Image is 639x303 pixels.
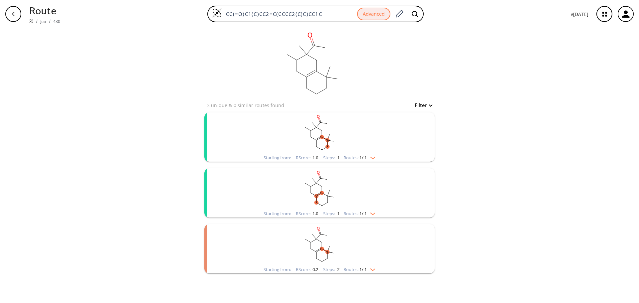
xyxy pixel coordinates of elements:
[296,212,318,216] div: RScore :
[367,210,375,215] img: Down
[359,212,367,216] span: 1 / 1
[246,28,379,101] svg: CC(=O)C1(C)CC2=C(CCCC2(C)C)CC1C
[233,224,406,266] svg: CC(=O)C1(C)CC2=C(CCCC2(C)C)CC1C
[336,266,339,272] span: 2
[312,155,318,161] span: 1.0
[204,109,435,277] ul: clusters
[343,267,375,272] div: Routes:
[571,11,588,18] p: v [DATE]
[264,212,291,216] div: Starting from:
[343,212,375,216] div: Routes:
[367,154,375,159] img: Down
[367,266,375,271] img: Down
[336,155,339,161] span: 1
[222,11,357,17] input: Enter SMILES
[359,156,367,160] span: 1 / 1
[212,8,222,18] img: Logo Spaya
[264,267,291,272] div: Starting from:
[323,267,339,272] div: Steps :
[233,168,406,210] svg: CC(=O)C1(C)CC2=C(CCCC2(C)C)CC1C
[49,18,51,25] li: /
[36,18,38,25] li: /
[359,267,367,272] span: 1 / 1
[336,211,339,217] span: 1
[296,156,318,160] div: RScore :
[40,19,46,24] a: Job
[53,19,60,24] a: 430
[411,103,432,108] button: Filter
[357,8,390,21] button: Advanced
[29,3,60,18] p: Route
[323,156,339,160] div: Steps :
[323,212,339,216] div: Steps :
[29,19,33,23] img: Spaya logo
[264,156,291,160] div: Starting from:
[312,266,318,272] span: 0.2
[233,112,406,154] svg: CC(=O)C1(C)CC2=C(CCCC2(C)C)CC1C
[207,102,284,109] p: 3 unique & 0 similar routes found
[343,156,375,160] div: Routes:
[296,267,318,272] div: RScore :
[312,211,318,217] span: 1.0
